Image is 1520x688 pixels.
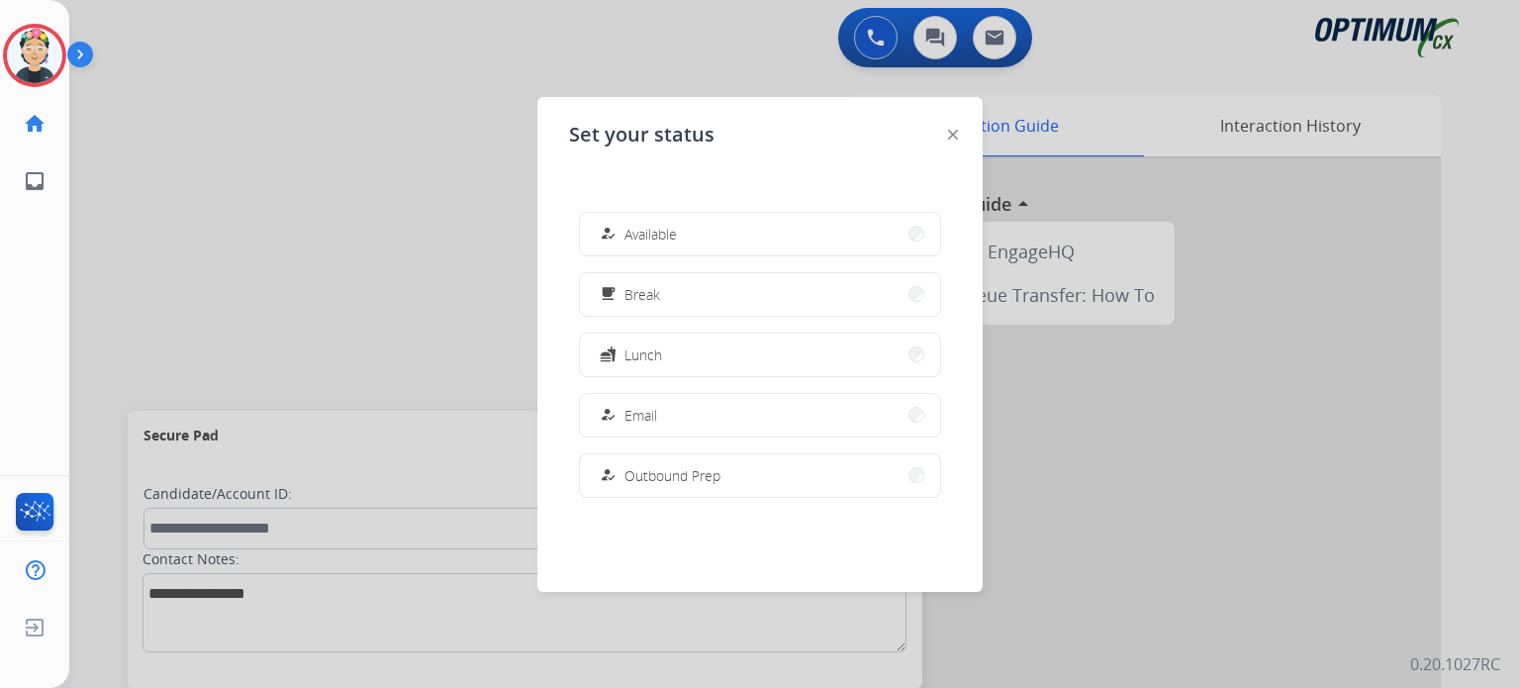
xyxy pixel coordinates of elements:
span: Lunch [624,344,662,365]
span: Outbound Prep [624,465,720,486]
mat-icon: how_to_reg [600,467,617,484]
span: Set your status [569,121,714,148]
button: Lunch [580,334,940,376]
mat-icon: free_breakfast [600,286,617,303]
img: close-button [948,130,958,140]
span: Email [624,405,657,426]
span: Break [624,284,660,305]
p: 0.20.1027RC [1410,652,1500,676]
mat-icon: how_to_reg [600,226,617,243]
button: Outbound Prep [580,454,940,497]
span: Available [624,224,677,245]
mat-icon: home [23,112,47,136]
mat-icon: inbox [23,169,47,193]
button: Available [580,213,940,255]
mat-icon: fastfood [600,346,617,363]
img: avatar [7,28,62,83]
button: Email [580,394,940,437]
button: Break [580,273,940,316]
mat-icon: how_to_reg [600,407,617,424]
